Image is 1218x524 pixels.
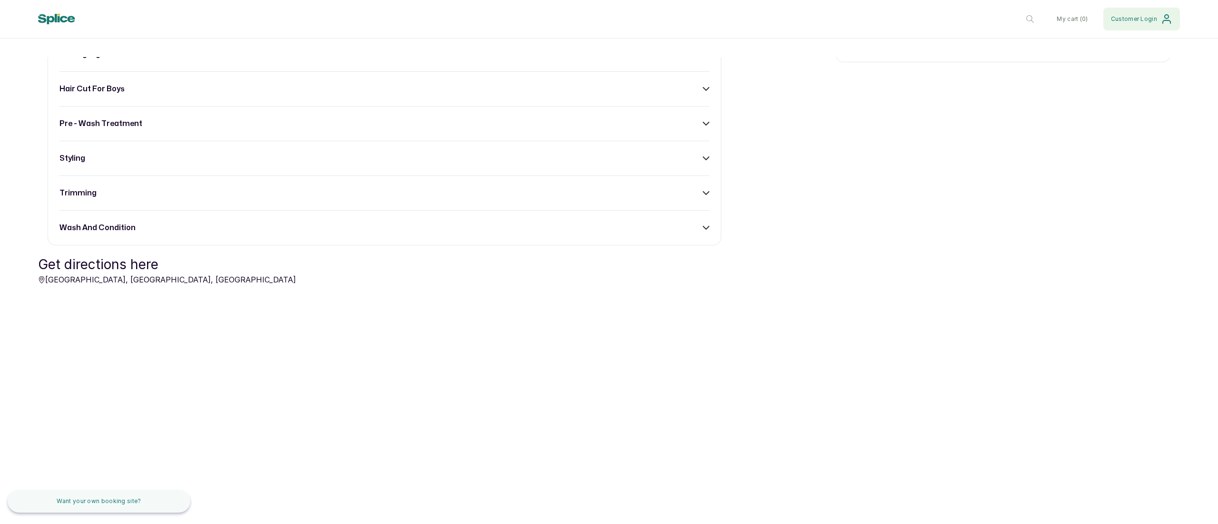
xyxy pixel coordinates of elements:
h3: trimming [59,187,97,199]
p: [GEOGRAPHIC_DATA], [GEOGRAPHIC_DATA], [GEOGRAPHIC_DATA] [38,274,296,285]
h3: pre - wash treatment [59,118,142,129]
p: Get directions here [38,255,296,274]
h3: hair cut for boys [59,83,125,95]
button: My cart (0) [1049,8,1095,30]
h3: wash and condition [59,222,136,233]
h3: styling [59,153,85,164]
button: Customer Login [1103,8,1180,30]
span: Customer Login [1111,15,1157,23]
button: Want your own booking site? [8,490,190,513]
